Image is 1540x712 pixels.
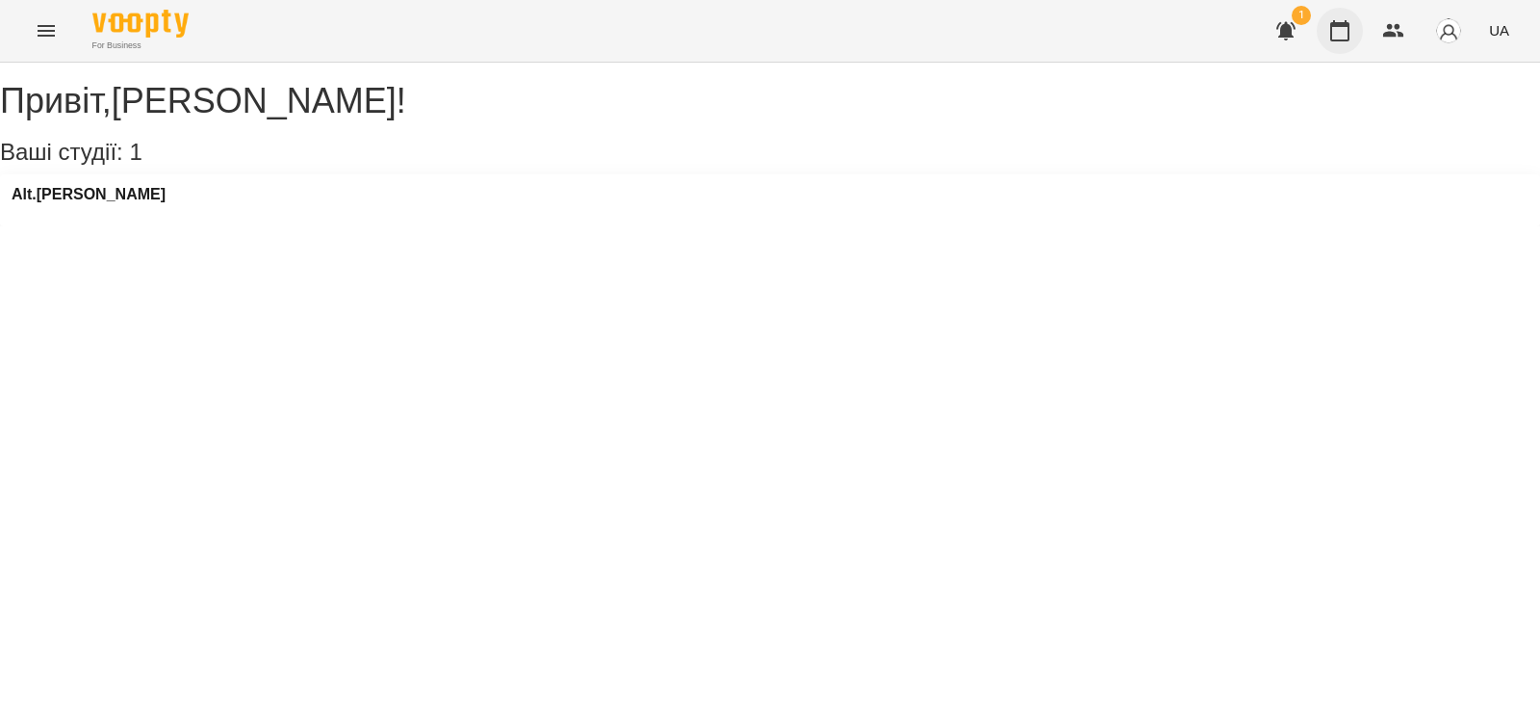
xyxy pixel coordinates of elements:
[1489,20,1509,40] span: UA
[1292,6,1311,25] span: 1
[92,40,189,52] span: For Business
[129,139,141,165] span: 1
[12,186,166,203] a: Alt.[PERSON_NAME]
[1435,17,1462,44] img: avatar_s.png
[92,10,189,38] img: Voopty Logo
[23,8,69,54] button: Menu
[1481,13,1517,48] button: UA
